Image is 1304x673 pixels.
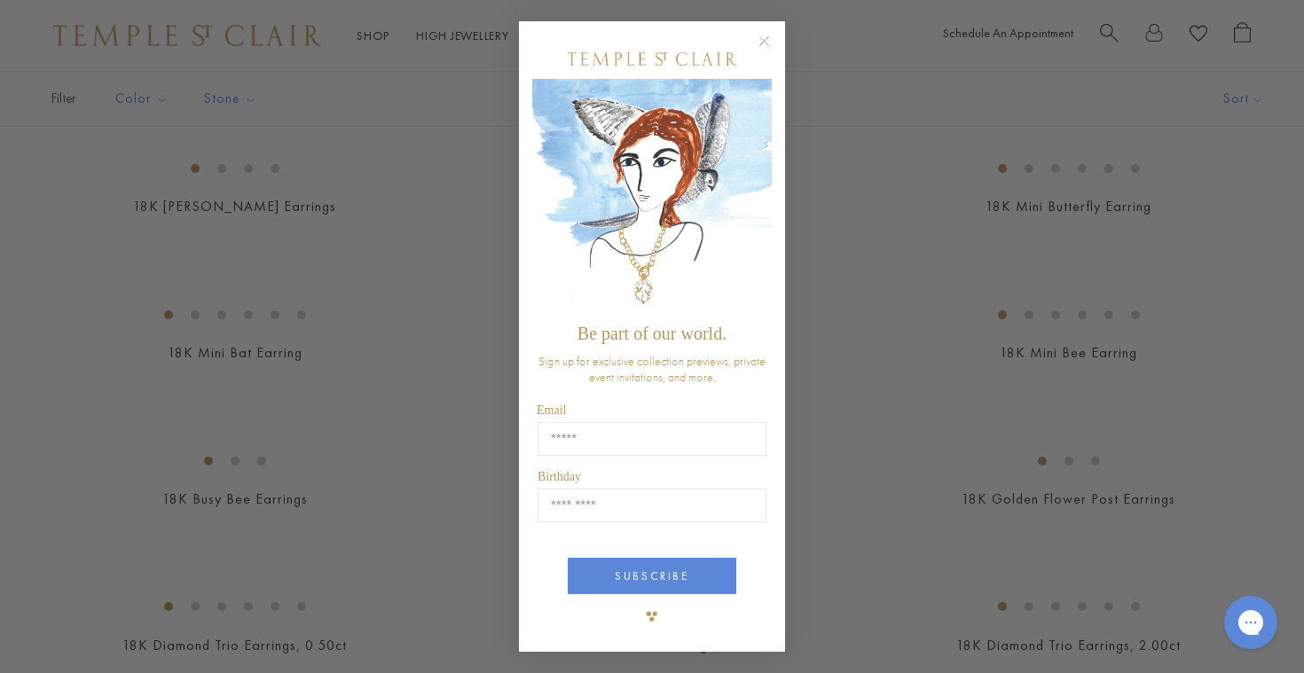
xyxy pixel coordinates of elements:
[538,353,766,385] span: Sign up for exclusive collection previews, private event invitations, and more.
[537,403,566,417] span: Email
[634,599,670,634] img: TSC
[577,324,727,343] span: Be part of our world.
[568,558,736,594] button: SUBSCRIBE
[538,470,581,483] span: Birthday
[762,39,784,61] button: Close dialog
[568,52,736,66] img: Temple St. Clair
[538,422,766,456] input: Email
[532,79,772,316] img: c4a9eb12-d91a-4d4a-8ee0-386386f4f338.jpeg
[1215,590,1286,655] iframe: Gorgias live chat messenger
